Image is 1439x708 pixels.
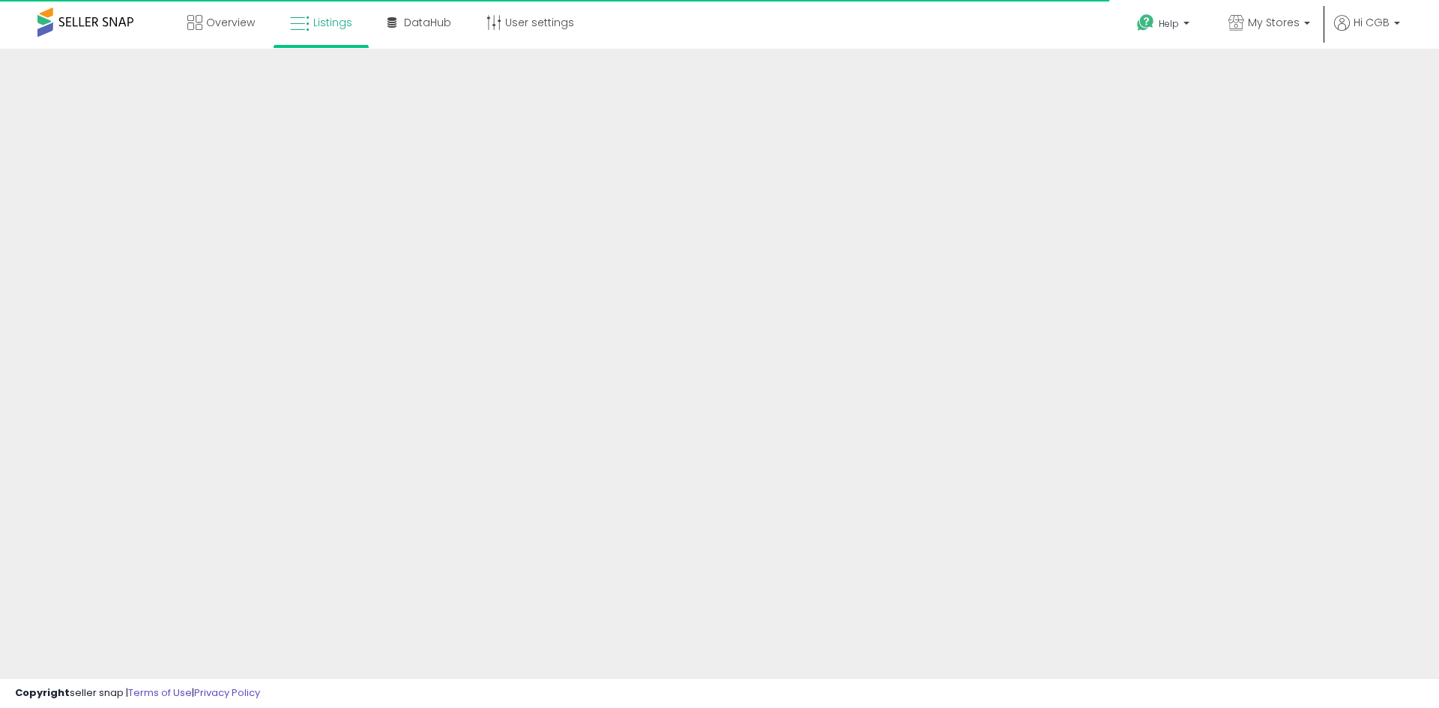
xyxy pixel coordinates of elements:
span: Listings [313,15,352,30]
a: Hi CGB [1334,15,1400,49]
span: Hi CGB [1354,15,1390,30]
span: Overview [206,15,255,30]
span: My Stores [1248,15,1300,30]
a: Help [1125,2,1204,49]
span: Help [1159,17,1179,30]
span: DataHub [404,15,451,30]
i: Get Help [1136,13,1155,32]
